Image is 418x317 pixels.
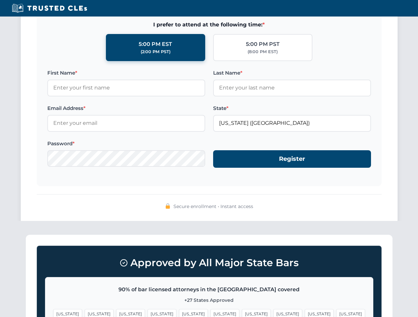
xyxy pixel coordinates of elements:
[53,297,365,304] p: +27 States Approved
[47,104,205,112] label: Email Address
[213,115,371,131] input: Florida (FL)
[10,3,89,13] img: Trusted CLEs
[165,203,170,209] img: 🔒
[248,49,278,55] div: (8:00 PM EST)
[45,254,373,272] h3: Approved by All Major State Bars
[53,285,365,294] p: 90% of bar licensed attorneys in the [GEOGRAPHIC_DATA] covered
[47,140,205,148] label: Password
[173,203,253,210] span: Secure enrollment • Instant access
[139,40,172,49] div: 5:00 PM EST
[213,69,371,77] label: Last Name
[213,150,371,168] button: Register
[47,80,205,96] input: Enter your first name
[213,80,371,96] input: Enter your last name
[213,104,371,112] label: State
[47,20,371,29] span: I prefer to attend at the following time:
[246,40,280,49] div: 5:00 PM PST
[47,69,205,77] label: First Name
[47,115,205,131] input: Enter your email
[141,49,170,55] div: (2:00 PM PST)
